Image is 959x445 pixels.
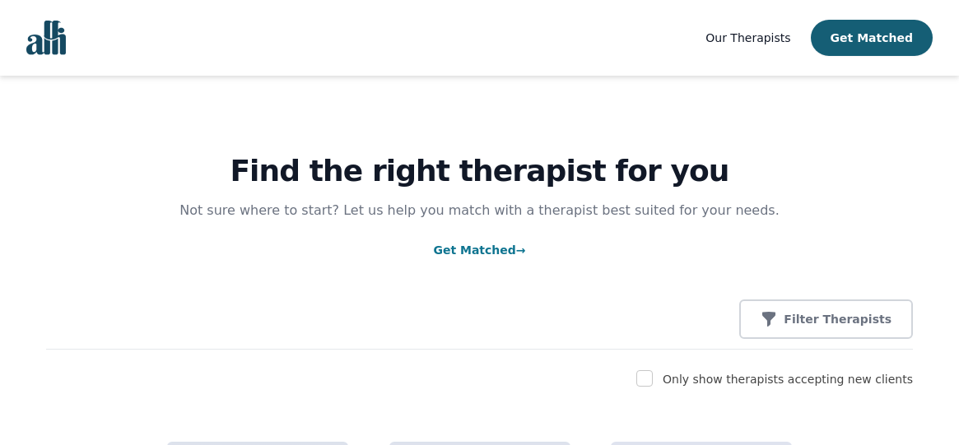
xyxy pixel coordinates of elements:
h1: Find the right therapist for you [46,155,913,188]
a: Get Matched [433,243,525,257]
button: Get Matched [811,20,933,56]
label: Only show therapists accepting new clients [663,373,913,386]
span: Our Therapists [705,31,790,44]
p: Not sure where to start? Let us help you match with a therapist best suited for your needs. [164,201,796,220]
p: Filter Therapists [784,311,891,327]
button: Filter Therapists [739,299,913,339]
img: alli logo [26,21,66,55]
span: → [516,243,526,257]
a: Our Therapists [705,28,790,48]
